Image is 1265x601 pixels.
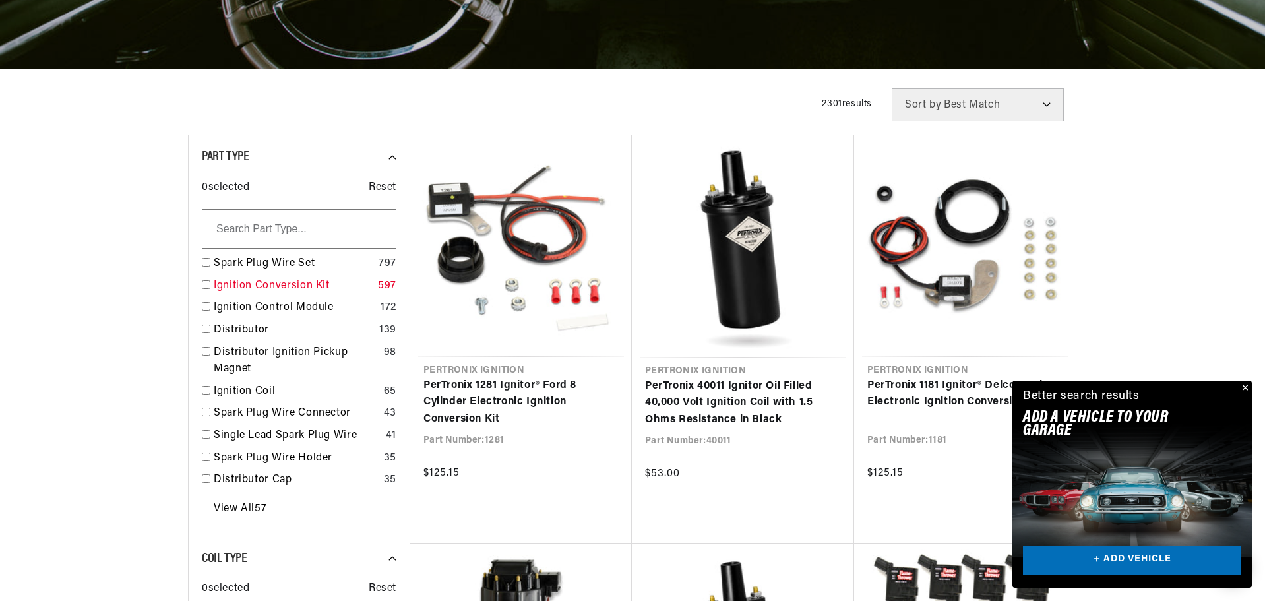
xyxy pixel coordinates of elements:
[214,344,379,378] a: Distributor Ignition Pickup Magnet
[384,450,396,467] div: 35
[381,300,396,317] div: 172
[384,405,396,422] div: 43
[379,255,396,272] div: 797
[214,322,374,339] a: Distributor
[214,427,381,445] a: Single Lead Spark Plug Wire
[202,150,249,164] span: Part Type
[214,383,379,400] a: Ignition Coil
[214,501,266,518] a: View All 57
[1023,546,1241,575] a: + ADD VEHICLE
[214,450,379,467] a: Spark Plug Wire Holder
[202,179,249,197] span: 0 selected
[1023,411,1208,438] h2: Add A VEHICLE to your garage
[214,300,375,317] a: Ignition Control Module
[378,278,396,295] div: 597
[423,377,619,428] a: PerTronix 1281 Ignitor® Ford 8 Cylinder Electronic Ignition Conversion Kit
[892,88,1064,121] select: Sort by
[645,378,841,429] a: PerTronix 40011 Ignitor Oil Filled 40,000 Volt Ignition Coil with 1.5 Ohms Resistance in Black
[905,100,941,110] span: Sort by
[386,427,396,445] div: 41
[369,581,396,598] span: Reset
[202,581,249,598] span: 0 selected
[379,322,396,339] div: 139
[214,255,373,272] a: Spark Plug Wire Set
[369,179,396,197] span: Reset
[202,209,396,249] input: Search Part Type...
[202,552,247,565] span: Coil Type
[214,278,373,295] a: Ignition Conversion Kit
[384,344,396,362] div: 98
[1023,387,1140,406] div: Better search results
[1236,381,1252,396] button: Close
[867,377,1063,411] a: PerTronix 1181 Ignitor® Delco 8 cyl Electronic Ignition Conversion Kit
[214,405,379,422] a: Spark Plug Wire Connector
[384,472,396,489] div: 35
[384,383,396,400] div: 65
[822,99,872,109] span: 2301 results
[214,472,379,489] a: Distributor Cap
